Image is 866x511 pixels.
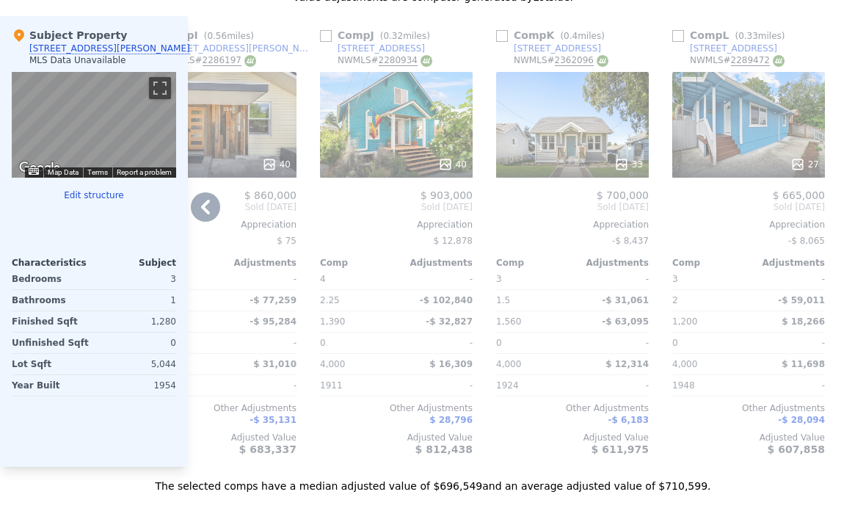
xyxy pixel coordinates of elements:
[320,257,396,269] div: Comp
[15,159,64,178] img: Google
[12,290,91,311] div: Bathrooms
[149,77,171,99] button: Toggle fullscreen view
[338,43,425,54] div: [STREET_ADDRESS]
[144,219,296,231] div: Appreciation
[672,274,678,284] span: 3
[752,375,825,396] div: -
[399,375,473,396] div: -
[12,72,176,178] div: Map
[434,236,473,246] span: $ 12,878
[320,201,473,213] span: Sold [DATE]
[383,31,403,41] span: 0.32
[496,201,649,213] span: Sold [DATE]
[672,338,678,348] span: 0
[399,333,473,353] div: -
[421,189,473,201] span: $ 903,000
[749,257,825,269] div: Adjustments
[438,157,467,172] div: 40
[575,269,649,289] div: -
[575,333,649,353] div: -
[374,31,436,41] span: ( miles)
[496,257,572,269] div: Comp
[672,43,777,54] a: [STREET_ADDRESS]
[782,316,825,327] span: $ 18,266
[144,43,314,54] a: [STREET_ADDRESS][PERSON_NAME]
[778,295,825,305] span: -$ 59,011
[773,55,785,67] img: NWMLS Logo
[429,415,473,425] span: $ 28,796
[496,432,649,443] div: Adjusted Value
[220,257,296,269] div: Adjustments
[223,333,296,353] div: -
[262,157,291,172] div: 40
[496,219,649,231] div: Appreciation
[399,269,473,289] div: -
[97,354,176,374] div: 5,044
[253,359,296,369] span: $ 31,010
[12,72,176,178] div: Street View
[514,43,601,54] div: [STREET_ADDRESS]
[608,415,649,425] span: -$ 6,183
[672,201,825,213] span: Sold [DATE]
[738,31,758,41] span: 0.33
[320,28,436,43] div: Comp J
[564,31,578,41] span: 0.4
[496,290,570,311] div: 1.5
[396,257,473,269] div: Adjustments
[672,402,825,414] div: Other Adjustments
[250,295,296,305] span: -$ 77,259
[207,31,227,41] span: 0.56
[672,290,746,311] div: 2
[690,54,785,67] div: NWMLS #
[29,168,39,175] button: Keyboard shortcuts
[12,375,91,396] div: Year Built
[597,55,608,67] img: NWMLS Logo
[117,168,172,176] a: Report a problem
[320,290,393,311] div: 2.25
[29,54,126,66] div: MLS Data Unavailable
[420,295,473,305] span: -$ 102,840
[277,236,296,246] span: $ 75
[496,402,649,414] div: Other Adjustments
[672,432,825,443] div: Adjusted Value
[12,311,91,332] div: Finished Sqft
[144,28,260,43] div: Comp I
[244,55,256,67] img: NWMLS Logo
[672,219,825,231] div: Appreciation
[690,43,777,54] div: [STREET_ADDRESS]
[144,402,296,414] div: Other Adjustments
[320,316,345,327] span: 1,390
[12,257,94,269] div: Characteristics
[496,359,521,369] span: 4,000
[752,269,825,289] div: -
[12,333,91,353] div: Unfinished Sqft
[768,443,825,455] span: $ 607,858
[575,375,649,396] div: -
[223,269,296,289] div: -
[614,157,643,172] div: 33
[496,274,502,284] span: 3
[144,432,296,443] div: Adjusted Value
[788,236,825,246] span: -$ 8,065
[239,443,296,455] span: $ 683,337
[496,375,570,396] div: 1924
[496,43,601,54] a: [STREET_ADDRESS]
[12,189,176,201] button: Edit structure
[426,316,473,327] span: -$ 32,827
[612,236,649,246] span: -$ 8,437
[729,31,790,41] span: ( miles)
[496,338,502,348] span: 0
[320,274,326,284] span: 4
[250,316,296,327] span: -$ 95,284
[752,333,825,353] div: -
[672,375,746,396] div: 1948
[514,54,608,67] div: NWMLS #
[496,316,521,327] span: 1,560
[778,415,825,425] span: -$ 28,094
[94,257,176,269] div: Subject
[97,290,176,311] div: 1
[496,28,611,43] div: Comp K
[773,189,825,201] span: $ 665,000
[597,189,649,201] span: $ 700,000
[250,415,296,425] span: -$ 35,131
